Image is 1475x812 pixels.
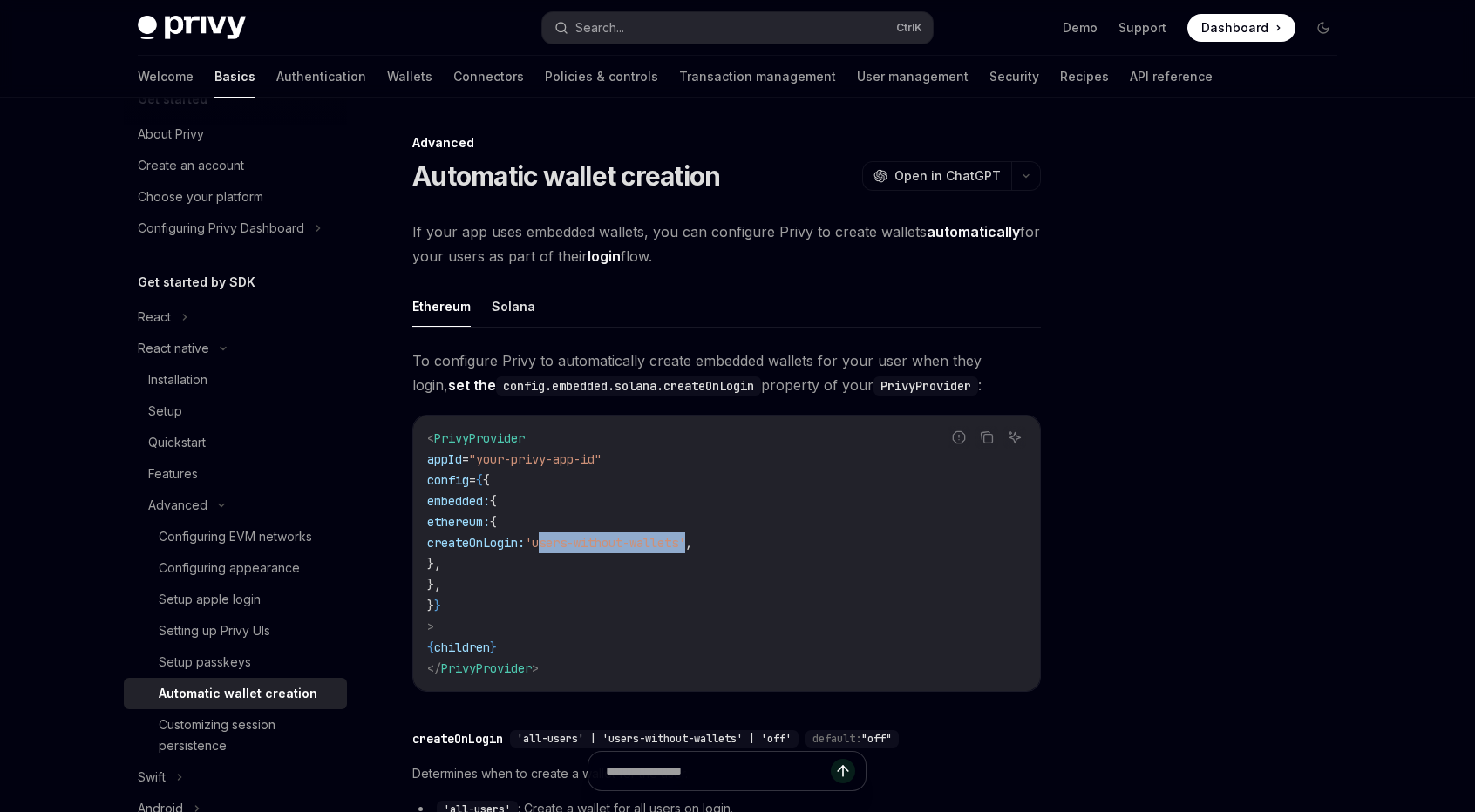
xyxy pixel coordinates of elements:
span: < [427,430,434,446]
a: Setup [124,396,347,427]
div: createOnLogin [412,730,503,748]
div: Setup passkeys [159,652,251,673]
a: Setup passkeys [124,646,347,678]
a: Configuring EVM networks [124,521,347,552]
div: Setting up Privy UIs [159,620,270,641]
span: 'all-users' | 'users-without-wallets' | 'off' [517,732,792,746]
span: { [476,472,483,488]
span: > [427,619,434,634]
span: default: [812,732,861,746]
a: Demo [1063,19,1098,37]
span: } [427,598,434,613]
span: To configure Privy to automatically create embedded wallets for your user when they login, proper... [412,348,1041,397]
span: { [427,639,434,655]
span: children [434,639,490,655]
span: "off" [861,732,892,746]
span: = [469,472,476,488]
span: > [532,660,539,676]
div: About Privy [138,124,204,145]
span: </ [427,660,441,676]
div: Installation [148,369,207,390]
span: Dashboard [1201,19,1268,37]
span: { [490,493,497,509]
div: Swift [138,767,166,788]
a: Authentication [276,56,366,98]
button: Report incorrect code [948,426,970,449]
span: 'users-without-wallets' [525,535,685,551]
span: If your app uses embedded wallets, you can configure Privy to create wallets for your users as pa... [412,220,1041,268]
a: Basics [214,56,255,98]
div: Advanced [412,134,1041,152]
button: Search...CtrlK [542,12,933,44]
a: Installation [124,364,347,396]
span: Open in ChatGPT [894,167,1001,185]
a: User management [857,56,969,98]
a: Recipes [1060,56,1109,98]
span: { [483,472,490,488]
div: Choose your platform [138,186,263,207]
a: Wallets [387,56,432,98]
button: Copy the contents from the code block [975,426,998,449]
span: , [685,535,692,551]
div: React [138,307,171,328]
a: Setup apple login [124,584,347,615]
button: Open in ChatGPT [862,161,1011,191]
a: API reference [1130,56,1213,98]
a: Create an account [124,150,347,181]
code: config.embedded.solana.createOnLogin [496,376,761,396]
a: Connectors [453,56,524,98]
a: About Privy [124,118,347,150]
a: Dashboard [1187,14,1295,42]
div: Create an account [138,155,244,176]
strong: set the [448,376,761,394]
span: appId [427,451,462,467]
h1: Automatic wallet creation [412,160,720,192]
div: Automatic wallet creation [159,683,317,704]
div: Features [148,464,198,484]
a: Support [1118,19,1166,37]
div: Advanced [148,495,207,516]
div: React native [138,338,209,359]
img: dark logo [138,16,246,40]
div: Configuring EVM networks [159,526,312,547]
span: } [434,598,441,613]
h5: Get started by SDK [138,272,255,293]
a: Automatic wallet creation [124,678,347,709]
div: Setup apple login [159,589,261,610]
div: Search... [575,17,624,38]
a: Security [989,56,1039,98]
span: embedded: [427,493,490,509]
code: PrivyProvider [873,376,978,396]
span: { [490,514,497,530]
div: Configuring Privy Dashboard [138,218,304,239]
strong: automatically [927,223,1020,240]
span: config [427,472,469,488]
span: }, [427,577,441,592]
span: } [490,639,497,655]
a: Policies & controls [545,56,658,98]
button: Toggle dark mode [1309,14,1337,42]
a: Configuring appearance [124,552,347,584]
button: Solana [492,286,535,327]
div: Customizing session persistence [159,714,336,756]
div: Configuring appearance [159,558,300,579]
span: }, [427,556,441,572]
span: createOnLogin: [427,535,525,551]
button: Ethereum [412,286,471,327]
div: Quickstart [148,432,206,453]
a: Welcome [138,56,194,98]
strong: login [588,247,621,265]
a: Choose your platform [124,181,347,213]
a: Transaction management [679,56,836,98]
span: ethereum: [427,514,490,530]
a: Customizing session persistence [124,709,347,761]
span: = [462,451,469,467]
div: Setup [148,401,182,422]
span: PrivyProvider [434,430,525,446]
button: Ask AI [1003,426,1026,449]
span: PrivyProvider [441,660,532,676]
a: Quickstart [124,427,347,458]
span: "your-privy-app-id" [469,451,602,467]
a: Setting up Privy UIs [124,615,347,646]
a: Features [124,458,347,490]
